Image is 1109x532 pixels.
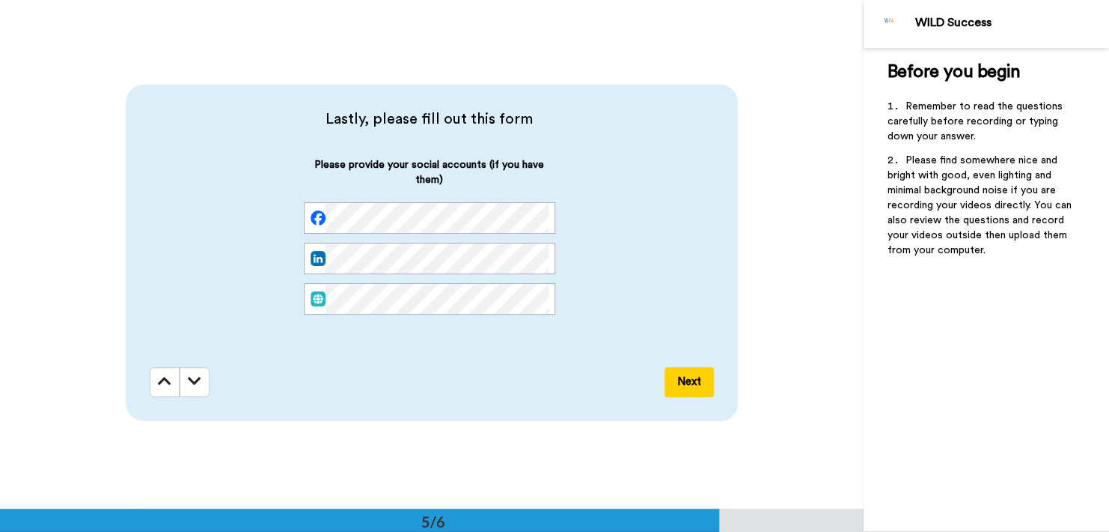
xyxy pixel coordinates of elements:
[311,211,326,226] img: facebook.svg
[915,16,1108,30] div: WILD Success
[887,155,1075,256] span: Please find somewhere nice and bright with good, even lighting and minimal background noise if yo...
[304,157,555,202] span: Please provide your social accounts (if you have them)
[311,291,326,306] img: web.svg
[397,511,469,532] div: 5/6
[887,101,1066,142] span: Remember to read the questions carefully before recording or typing down your answer.
[150,109,709,130] span: Lastly, please fill out this form
[887,63,1020,81] span: Before you begin
[311,251,326,266] img: linked-in.png
[665,367,714,397] button: Next
[872,6,908,42] img: Profile Image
